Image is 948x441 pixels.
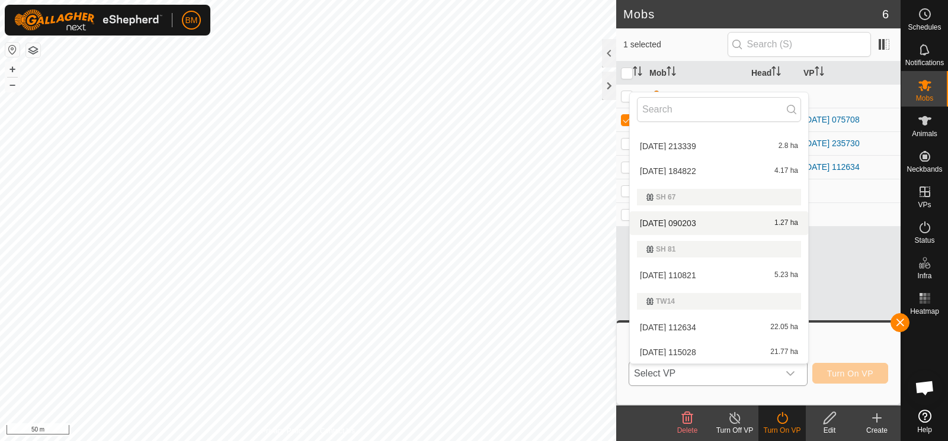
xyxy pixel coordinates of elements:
[5,78,20,92] button: –
[728,32,871,57] input: Search (S)
[623,38,728,51] span: 1 selected
[623,7,882,21] h2: Mobs
[630,316,808,339] li: 2025-08-18 112634
[320,426,355,436] a: Contact Us
[5,43,20,57] button: Reset Map
[677,426,698,434] span: Delete
[630,263,808,287] li: 2025-08-11 110821
[668,90,682,102] div: test
[640,219,696,227] span: [DATE] 090203
[914,237,934,244] span: Status
[799,202,901,226] td: -
[637,97,801,122] input: Search
[770,348,798,356] span: 21.77 ha
[806,425,853,436] div: Edit
[261,426,306,436] a: Privacy Policy
[633,68,642,78] p-sorticon: Activate to sort
[758,425,806,436] div: Turn On VP
[907,166,942,173] span: Neckbands
[882,5,889,23] span: 6
[918,201,931,208] span: VPs
[774,271,798,279] span: 5.23 ha
[917,272,931,279] span: Infra
[812,363,888,384] button: Turn On VP
[779,142,798,150] span: 2.8 ha
[26,43,40,57] button: Map Layers
[667,68,676,78] p-sorticon: Activate to sort
[815,68,824,78] p-sorticon: Activate to sort
[853,425,901,436] div: Create
[645,62,747,85] th: Mob
[799,84,901,108] td: -
[630,159,808,183] li: 2025-09-04 184822
[630,211,808,235] li: 2025-10-11 090203
[640,167,696,175] span: [DATE] 184822
[901,405,948,438] a: Help
[711,425,758,436] div: Turn Off VP
[646,194,792,201] div: SH 67
[646,298,792,305] div: TW14
[799,179,901,202] td: -
[908,24,941,31] span: Schedules
[803,139,860,148] a: [DATE] 235730
[630,340,808,364] li: 2025-08-18 115028
[640,323,696,331] span: [DATE] 112634
[5,62,20,76] button: +
[799,62,901,85] th: VP
[912,130,937,137] span: Animals
[827,369,873,378] span: Turn On VP
[640,142,696,150] span: [DATE] 213339
[185,14,198,27] span: BM
[917,426,932,433] span: Help
[14,9,162,31] img: Gallagher Logo
[907,370,943,405] div: Open chat
[771,68,781,78] p-sorticon: Activate to sort
[747,62,799,85] th: Head
[916,95,933,102] span: Mobs
[630,134,808,158] li: 2025-09-01 213339
[905,59,944,66] span: Notifications
[779,362,802,385] div: dropdown trigger
[629,362,779,385] span: Select VP
[774,167,798,175] span: 4.17 ha
[640,348,696,356] span: [DATE] 115028
[646,246,792,253] div: SH 81
[640,271,696,279] span: [DATE] 110821
[770,323,798,331] span: 22.05 ha
[803,115,860,124] a: [DATE] 075708
[910,308,939,315] span: Heatmap
[803,162,860,172] a: [DATE] 112634
[774,219,798,227] span: 1.27 ha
